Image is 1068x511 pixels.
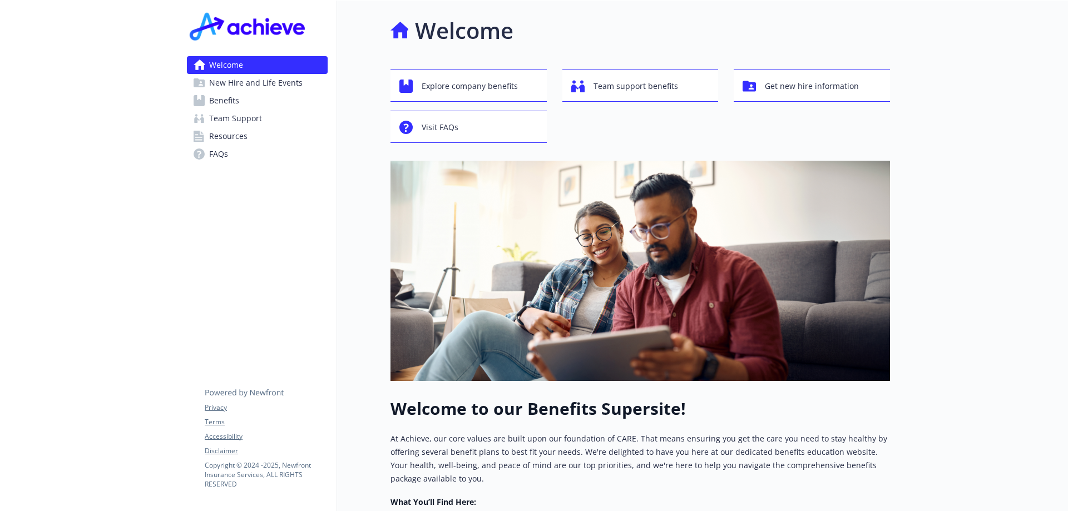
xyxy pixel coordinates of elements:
button: Explore company benefits [390,70,547,102]
h1: Welcome to our Benefits Supersite! [390,399,890,419]
a: Benefits [187,92,328,110]
strong: What You’ll Find Here: [390,497,476,507]
span: Resources [209,127,248,145]
img: overview page banner [390,161,890,381]
a: FAQs [187,145,328,163]
h1: Welcome [415,14,513,47]
span: Benefits [209,92,239,110]
p: Copyright © 2024 - 2025 , Newfront Insurance Services, ALL RIGHTS RESERVED [205,460,327,489]
p: At Achieve, our core values are built upon our foundation of CARE. That means ensuring you get th... [390,432,890,485]
a: Disclaimer [205,446,327,456]
button: Team support benefits [562,70,719,102]
button: Visit FAQs [390,111,547,143]
span: Team Support [209,110,262,127]
a: Team Support [187,110,328,127]
a: Welcome [187,56,328,74]
span: Get new hire information [765,76,859,97]
span: Explore company benefits [422,76,518,97]
span: Team support benefits [594,76,678,97]
a: Resources [187,127,328,145]
span: Visit FAQs [422,117,458,138]
a: Accessibility [205,431,327,441]
a: Terms [205,417,327,427]
button: Get new hire information [734,70,890,102]
span: Welcome [209,56,243,74]
span: FAQs [209,145,228,163]
a: New Hire and Life Events [187,74,328,92]
span: New Hire and Life Events [209,74,303,92]
a: Privacy [205,403,327,413]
